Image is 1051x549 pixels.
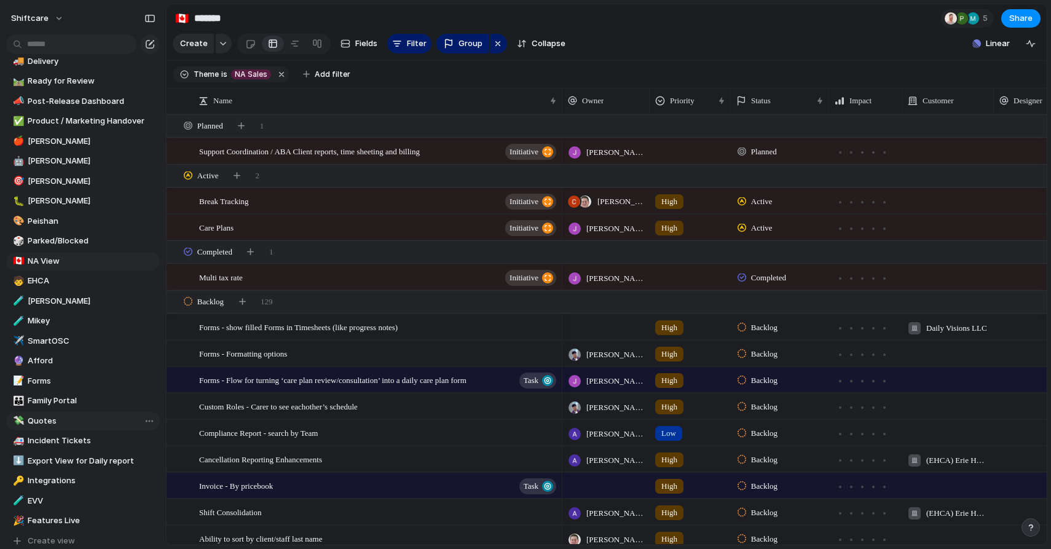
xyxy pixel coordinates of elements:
button: initiative [505,220,556,236]
span: Ability to sort by client/staff last name [199,531,323,545]
span: Low [661,427,676,440]
button: 💸 [11,415,23,427]
span: Family Portal [28,395,155,407]
button: 🤖 [11,155,23,167]
span: initiative [510,143,538,160]
span: EVV [28,495,155,507]
span: 1 [260,120,264,132]
span: NA View [28,255,155,267]
span: Active [197,170,219,182]
a: 🎲Parked/Blocked [6,232,160,250]
span: initiative [510,219,538,237]
a: 👪Family Portal [6,392,160,410]
span: Forms [28,375,155,387]
span: [PERSON_NAME] [586,349,644,361]
button: 🎉 [11,515,23,527]
span: Share [1009,12,1033,25]
a: 🛤️Ready for Review [6,72,160,90]
a: ✅Product / Marketing Handover [6,112,160,130]
span: High [661,480,677,492]
a: 🎨Peishan [6,212,160,231]
button: 🎲 [11,235,23,247]
span: Customer [923,95,954,107]
span: Features Live [28,515,155,527]
div: 🐛[PERSON_NAME] [6,192,160,210]
span: Planned [197,120,223,132]
button: Share [1001,9,1041,28]
a: 🚑Incident Tickets [6,432,160,450]
div: 🎲 [13,234,22,248]
span: [PERSON_NAME] [586,534,644,546]
span: Delivery [28,55,155,68]
span: Theme [194,69,219,80]
button: 🇨🇦 [11,255,23,267]
a: 📣Post-Release Dashboard [6,92,160,111]
div: 🎯 [13,174,22,188]
span: Collapse [532,38,565,50]
span: [PERSON_NAME] [586,428,644,440]
span: Active [751,196,773,208]
span: [PERSON_NAME] [586,272,644,285]
button: 🧪 [11,295,23,307]
span: Peishan [28,215,155,227]
a: 🚚Delivery [6,52,160,71]
button: Fields [336,34,382,53]
a: 🤖[PERSON_NAME] [6,152,160,170]
button: shiftcare [6,9,70,28]
span: High [661,348,677,360]
div: 🎉Features Live [6,511,160,530]
span: High [661,222,677,234]
span: Backlog [751,374,777,387]
div: 🎉 [13,514,22,528]
span: Ready for Review [28,75,155,87]
div: ✅ [13,114,22,128]
span: [PERSON_NAME] [586,401,644,414]
a: 📝Forms [6,372,160,390]
span: High [661,374,677,387]
span: Support Coordination / ABA Client reports, time sheeting and billing [199,144,420,158]
span: Product / Marketing Handover [28,115,155,127]
span: [PERSON_NAME] [586,507,644,519]
button: 📝 [11,375,23,387]
div: 💸 [13,414,22,428]
span: Create view [28,535,75,547]
button: Task [519,373,556,389]
span: Name [213,95,232,107]
a: 💸Quotes [6,412,160,430]
span: Backlog [751,348,777,360]
div: 🤖 [13,154,22,168]
span: initiative [510,269,538,286]
a: 🎯[PERSON_NAME] [6,172,160,191]
span: Backlog [751,454,777,466]
div: ⬇️ [13,454,22,468]
span: Care Plans [199,220,234,234]
span: 129 [261,296,273,308]
span: High [661,533,677,545]
span: Forms - Flow for turning ‘care plan review/consultation’ into a daily care plan form [199,373,466,387]
a: 🔑Integrations [6,472,160,490]
span: 5 [983,12,991,25]
span: Post-Release Dashboard [28,95,155,108]
span: High [661,401,677,413]
span: Create [180,38,208,50]
button: initiative [505,194,556,210]
button: initiative [505,144,556,160]
span: 1 [269,246,274,258]
a: 🧒EHCA [6,272,160,290]
span: Group [459,38,482,50]
span: Backlog [751,427,777,440]
button: is [219,68,230,81]
button: 🧪 [11,495,23,507]
span: Priority [670,95,695,107]
div: 🔮 [13,354,22,368]
span: Multi tax rate [199,270,243,284]
span: Incident Tickets [28,435,155,447]
span: [PERSON_NAME] [28,295,155,307]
